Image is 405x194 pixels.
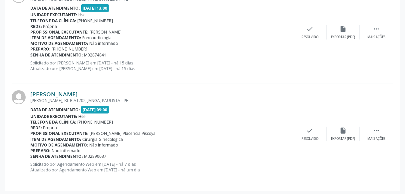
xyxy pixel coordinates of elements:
span: Hse [79,114,86,119]
b: Senha de atendimento: [30,52,83,58]
p: Solicitado por Agendamento Web em [DATE] - há 7 dias Atualizado por Agendamento Web em [DATE] - h... [30,161,293,173]
span: Fonoaudiologia [83,35,112,41]
img: img [12,90,26,104]
span: [DATE] 09:00 [81,106,109,114]
div: Resolvido [301,35,318,40]
b: Data de atendimento: [30,107,80,113]
b: Rede: [30,125,42,131]
span: Não informado [90,142,118,148]
span: Não informado [90,41,118,46]
b: Motivo de agendamento: [30,41,88,46]
b: Item de agendamento: [30,35,81,41]
b: Profissional executante: [30,131,89,136]
span: [PHONE_NUMBER] [52,46,88,52]
div: Resolvido [301,137,318,141]
span: [DATE] 13:00 [81,4,109,12]
b: Item de agendamento: [30,137,81,142]
span: M02874841 [84,52,107,58]
b: Profissional executante: [30,29,89,35]
p: Solicitado por [PERSON_NAME] em [DATE] - há 15 dias Atualizado por [PERSON_NAME] em [DATE] - há 1... [30,60,293,71]
i: insert_drive_file [340,25,347,33]
span: Não informado [52,148,81,153]
span: M02890637 [84,153,107,159]
span: Hse [79,12,86,18]
span: [PHONE_NUMBER] [78,119,113,125]
div: Exportar (PDF) [331,137,355,141]
span: Cirurgia Ginecologica [83,137,123,142]
b: Telefone da clínica: [30,18,76,24]
i:  [373,25,380,33]
div: Mais ações [368,137,386,141]
b: Data de atendimento: [30,5,80,11]
span: [PERSON_NAME] [90,29,122,35]
i: check [306,127,314,134]
i:  [373,127,380,134]
b: Telefone da clínica: [30,119,76,125]
span: [PHONE_NUMBER] [78,18,113,24]
b: Unidade executante: [30,114,77,119]
b: Senha de atendimento: [30,153,83,159]
b: Rede: [30,24,42,29]
div: Exportar (PDF) [331,35,355,40]
i: check [306,25,314,33]
b: Unidade executante: [30,12,77,18]
span: [PERSON_NAME] Placencia Piscoya [90,131,156,136]
span: Própria [43,125,57,131]
span: Própria [43,24,57,29]
div: [PERSON_NAME], BL B AT202, JANGA, PAULISTA - PE [30,98,293,103]
div: Mais ações [368,35,386,40]
b: Motivo de agendamento: [30,142,88,148]
b: Preparo: [30,46,51,52]
a: [PERSON_NAME] [30,90,78,98]
b: Preparo: [30,148,51,153]
i: insert_drive_file [340,127,347,134]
